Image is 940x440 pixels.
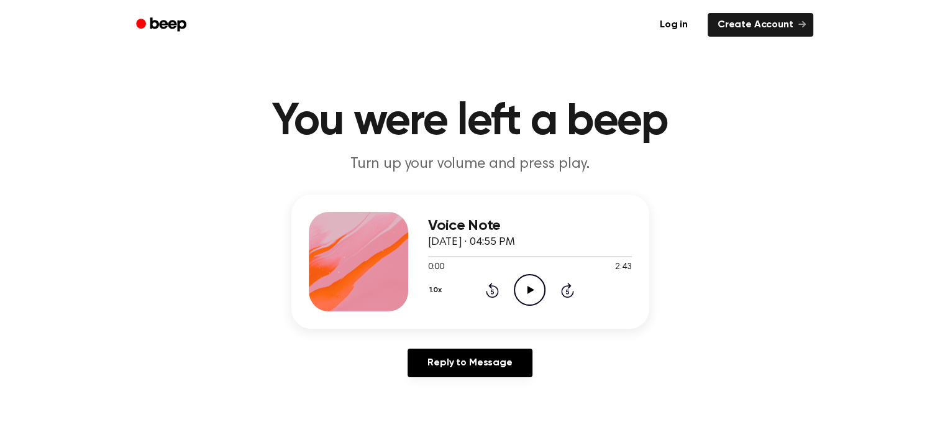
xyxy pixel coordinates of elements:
[428,218,632,234] h3: Voice Note
[127,13,198,37] a: Beep
[647,11,700,39] a: Log in
[152,99,788,144] h1: You were left a beep
[428,237,515,248] span: [DATE] · 04:55 PM
[232,154,709,175] p: Turn up your volume and press play.
[708,13,813,37] a: Create Account
[408,349,532,377] a: Reply to Message
[428,261,444,274] span: 0:00
[615,261,631,274] span: 2:43
[428,280,447,301] button: 1.0x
